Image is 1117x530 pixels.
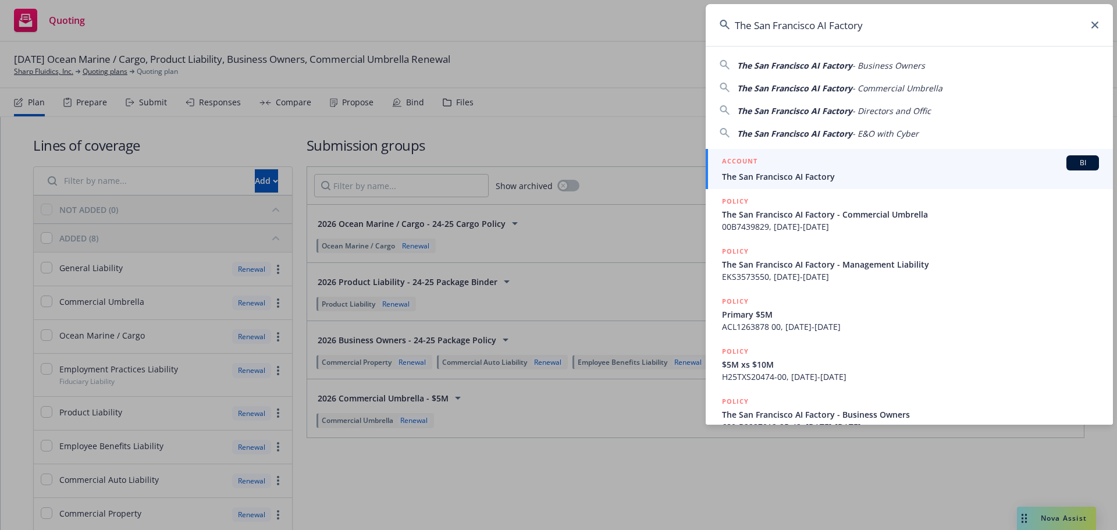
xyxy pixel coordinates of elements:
[706,289,1113,339] a: POLICYPrimary $5MACL1263878 00, [DATE]-[DATE]
[852,128,919,139] span: - E&O with Cyber
[722,408,1099,421] span: The San Francisco AI Factory - Business Owners
[722,258,1099,271] span: The San Francisco AI Factory - Management Liability
[722,396,749,407] h5: POLICY
[706,189,1113,239] a: POLICYThe San Francisco AI Factory - Commercial Umbrella00B7439829, [DATE]-[DATE]
[722,346,749,357] h5: POLICY
[722,308,1099,321] span: Primary $5M
[722,421,1099,433] span: 680-B2227912-25-42, [DATE]-[DATE]
[706,339,1113,389] a: POLICY$5M xs $10MH25TXS20474-00, [DATE]-[DATE]
[852,105,931,116] span: - Directors and Offic
[722,321,1099,333] span: ACL1263878 00, [DATE]-[DATE]
[722,296,749,307] h5: POLICY
[722,208,1099,220] span: The San Francisco AI Factory - Commercial Umbrella
[852,60,925,71] span: - Business Owners
[722,358,1099,371] span: $5M xs $10M
[722,220,1099,233] span: 00B7439829, [DATE]-[DATE]
[1071,158,1094,168] span: BI
[722,246,749,257] h5: POLICY
[722,195,749,207] h5: POLICY
[737,128,852,139] span: The San Francisco AI Factory
[737,60,852,71] span: The San Francisco AI Factory
[706,4,1113,46] input: Search...
[706,239,1113,289] a: POLICYThe San Francisco AI Factory - Management LiabilityEKS3573550, [DATE]-[DATE]
[722,170,1099,183] span: The San Francisco AI Factory
[722,155,757,169] h5: ACCOUNT
[737,105,852,116] span: The San Francisco AI Factory
[706,389,1113,439] a: POLICYThe San Francisco AI Factory - Business Owners680-B2227912-25-42, [DATE]-[DATE]
[722,271,1099,283] span: EKS3573550, [DATE]-[DATE]
[706,149,1113,189] a: ACCOUNTBIThe San Francisco AI Factory
[722,371,1099,383] span: H25TXS20474-00, [DATE]-[DATE]
[737,83,852,94] span: The San Francisco AI Factory
[852,83,942,94] span: - Commercial Umbrella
